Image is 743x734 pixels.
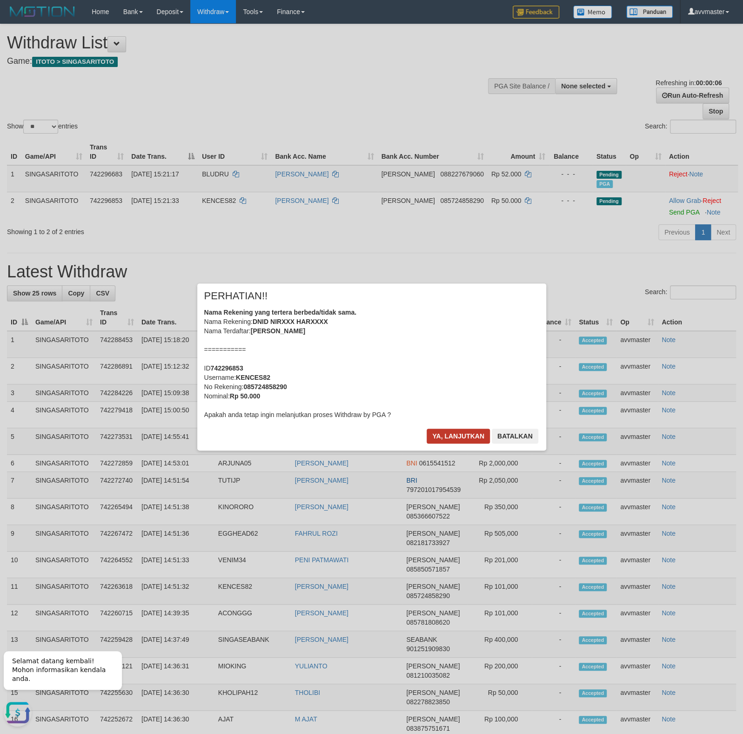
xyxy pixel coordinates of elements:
[204,291,268,301] span: PERHATIAN!!
[211,364,243,372] b: 742296853
[4,54,32,82] button: Open LiveChat chat widget
[12,13,106,38] span: Selamat datang kembali! Mohon informasikan kendala anda.
[427,429,490,444] button: Ya, lanjutkan
[230,392,260,400] b: Rp 50.000
[236,374,270,381] b: KENCES82
[243,383,287,391] b: 085724858290
[253,318,328,325] b: DNID NIRXXX HARXXXX
[251,327,305,335] b: [PERSON_NAME]
[492,429,538,444] button: Batalkan
[204,308,539,419] div: Nama Rekening: Nama Terdaftar: =========== ID Username: No Rekening: Nominal: Apakah anda tetap i...
[204,309,357,316] b: Nama Rekening yang tertera berbeda/tidak sama.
